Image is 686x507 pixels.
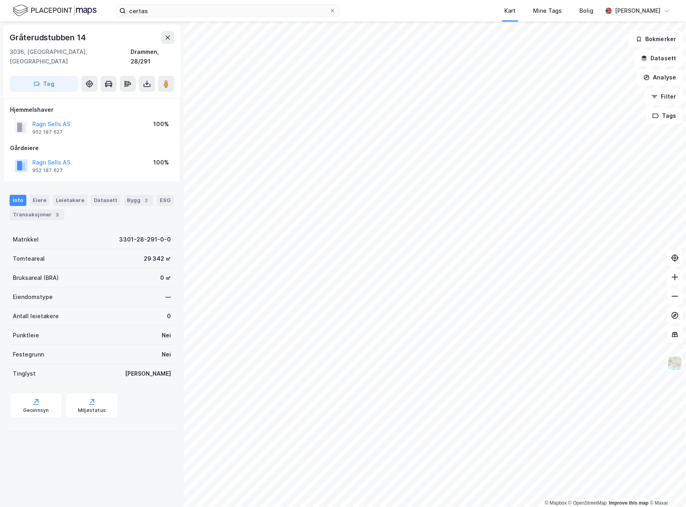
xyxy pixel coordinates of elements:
[10,76,78,92] button: Tag
[579,6,593,16] div: Bolig
[13,292,53,302] div: Eiendomstype
[10,195,26,206] div: Info
[13,273,59,283] div: Bruksareal (BRA)
[10,143,174,153] div: Gårdeiere
[13,350,44,359] div: Festegrunn
[153,158,169,167] div: 100%
[162,350,171,359] div: Nei
[125,369,171,378] div: [PERSON_NAME]
[142,196,150,204] div: 2
[124,195,153,206] div: Bygg
[504,6,515,16] div: Kart
[30,195,50,206] div: Eiere
[644,89,683,105] button: Filter
[10,105,174,115] div: Hjemmelshaver
[119,235,171,244] div: 3301-28-291-0-0
[53,211,61,219] div: 3
[160,273,171,283] div: 0 ㎡
[615,6,660,16] div: [PERSON_NAME]
[13,4,97,18] img: logo.f888ab2527a4732fd821a326f86c7f29.svg
[91,195,121,206] div: Datasett
[646,469,686,507] div: Kontrollprogram for chat
[533,6,562,16] div: Mine Tags
[545,500,567,506] a: Mapbox
[636,69,683,85] button: Analyse
[13,254,45,263] div: Tomteareal
[568,500,607,506] a: OpenStreetMap
[162,331,171,340] div: Nei
[78,407,106,414] div: Miljøstatus
[153,119,169,129] div: 100%
[32,167,63,174] div: 952 187 627
[165,292,171,302] div: —
[646,469,686,507] iframe: Chat Widget
[157,195,174,206] div: ESG
[32,129,63,135] div: 952 187 627
[10,47,131,66] div: 3036, [GEOGRAPHIC_DATA], [GEOGRAPHIC_DATA]
[13,311,59,321] div: Antall leietakere
[609,500,648,506] a: Improve this map
[13,331,39,340] div: Punktleie
[667,356,682,371] img: Z
[126,5,329,17] input: Søk på adresse, matrikkel, gårdeiere, leietakere eller personer
[167,311,171,321] div: 0
[13,235,39,244] div: Matrikkel
[646,108,683,124] button: Tags
[10,209,64,220] div: Transaksjoner
[23,407,49,414] div: Geoinnsyn
[629,31,683,47] button: Bokmerker
[53,195,87,206] div: Leietakere
[144,254,171,263] div: 29 342 ㎡
[13,369,36,378] div: Tinglyst
[634,50,683,66] button: Datasett
[131,47,174,66] div: Drammen, 28/291
[10,31,87,44] div: Gråterudstubben 14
